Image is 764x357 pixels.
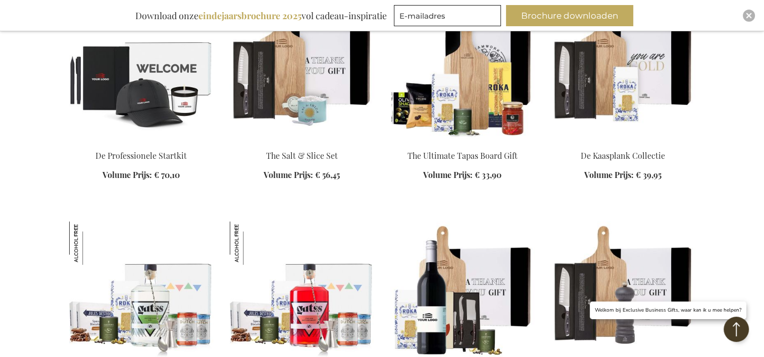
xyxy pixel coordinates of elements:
[103,169,152,180] span: Volume Prijs:
[131,5,391,26] div: Download onze vol cadeau-inspiratie
[69,137,214,147] a: The Professional Starter Kit
[315,169,340,180] span: € 56,45
[266,150,338,161] a: The Salt & Slice Set
[230,137,374,147] a: The Salt & Slice Set Exclusive Business Gift
[198,10,301,22] b: eindejaarsbrochure 2025
[390,137,535,147] a: The Ultimate Tapas Board Gift
[154,169,180,180] span: € 70,10
[408,150,518,161] a: The Ultimate Tapas Board Gift
[69,221,113,265] img: Gutss Alcoholvrije Gin & Tonic Set
[551,137,695,147] a: The Cheese Board Collection
[743,10,755,22] div: Close
[746,13,752,19] img: Close
[584,169,661,181] a: Volume Prijs: € 39,95
[584,169,634,180] span: Volume Prijs:
[95,150,187,161] a: De Professionele Startkit
[230,221,273,265] img: Gutss Alcoholvrije Aperol Set
[264,169,313,180] span: Volume Prijs:
[636,169,661,180] span: € 39,95
[581,150,665,161] a: De Kaasplank Collectie
[423,169,501,181] a: Volume Prijs: € 33,90
[394,5,504,29] form: marketing offers and promotions
[506,5,633,26] button: Brochure downloaden
[475,169,501,180] span: € 33,90
[423,169,473,180] span: Volume Prijs:
[394,5,501,26] input: E-mailadres
[103,169,180,181] a: Volume Prijs: € 70,10
[264,169,340,181] a: Volume Prijs: € 56,45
